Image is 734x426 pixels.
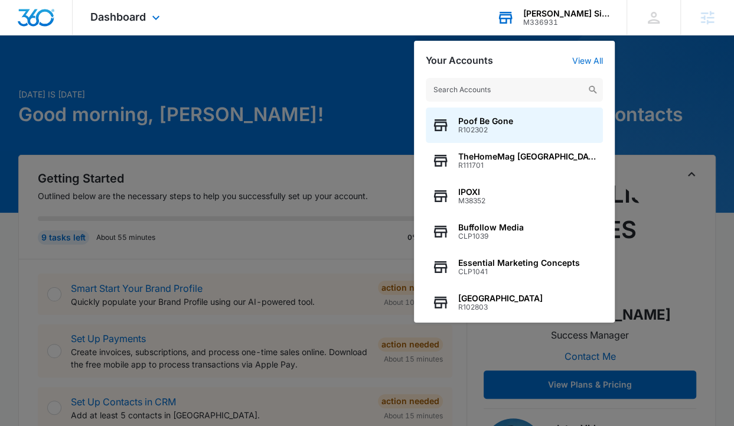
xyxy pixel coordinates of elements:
[458,197,485,205] span: M38352
[426,78,603,102] input: Search Accounts
[458,187,485,197] span: IPOXI
[426,108,603,143] button: Poof Be GoneR102302
[458,223,524,232] span: Buffollow Media
[426,249,603,285] button: Essential Marketing ConceptsCLP1041
[458,258,580,268] span: Essential Marketing Concepts
[458,303,543,311] span: R102803
[458,152,597,161] span: TheHomeMag [GEOGRAPHIC_DATA]
[426,285,603,320] button: [GEOGRAPHIC_DATA]R102803
[426,214,603,249] button: Buffollow MediaCLP1039
[426,143,603,178] button: TheHomeMag [GEOGRAPHIC_DATA]R111701
[523,18,609,27] div: account id
[458,232,524,240] span: CLP1039
[458,116,513,126] span: Poof Be Gone
[426,55,493,66] h2: Your Accounts
[458,161,597,170] span: R111701
[90,11,146,23] span: Dashboard
[523,9,609,18] div: account name
[458,126,513,134] span: R102302
[426,178,603,214] button: IPOXIM38352
[458,268,580,276] span: CLP1041
[572,56,603,66] a: View All
[458,294,543,303] span: [GEOGRAPHIC_DATA]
